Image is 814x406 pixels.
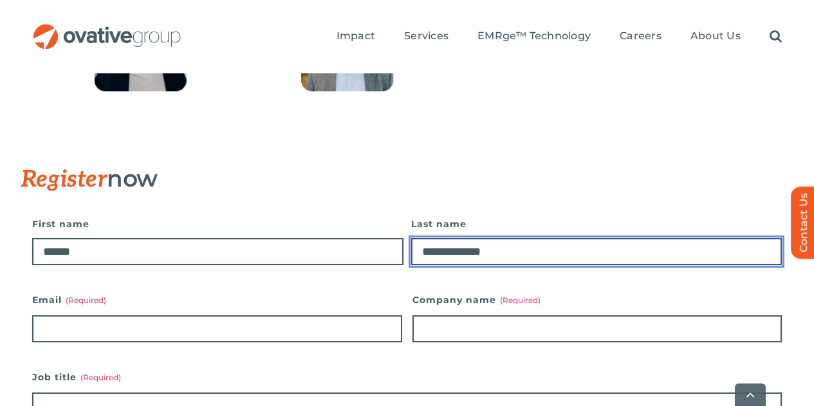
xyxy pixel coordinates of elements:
label: Email [32,291,402,309]
span: Register [21,165,107,194]
a: Careers [620,30,661,44]
a: Impact [337,30,375,44]
a: Services [404,30,449,44]
a: OG_Full_horizontal_RGB [32,23,182,35]
a: EMRge™ Technology [477,30,591,44]
a: Search [770,30,782,44]
label: Last name [411,215,782,233]
span: (Required) [66,295,106,305]
label: Company name [412,291,782,309]
h3: now [21,165,729,192]
nav: Menu [337,16,782,57]
label: First name [32,215,403,233]
span: Impact [337,30,375,42]
a: About Us [690,30,741,44]
span: EMRge™ Technology [477,30,591,42]
label: Job title [32,368,782,386]
span: (Required) [80,373,121,382]
span: (Required) [500,295,541,305]
span: Services [404,30,449,42]
span: Careers [620,30,661,42]
span: About Us [690,30,741,42]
